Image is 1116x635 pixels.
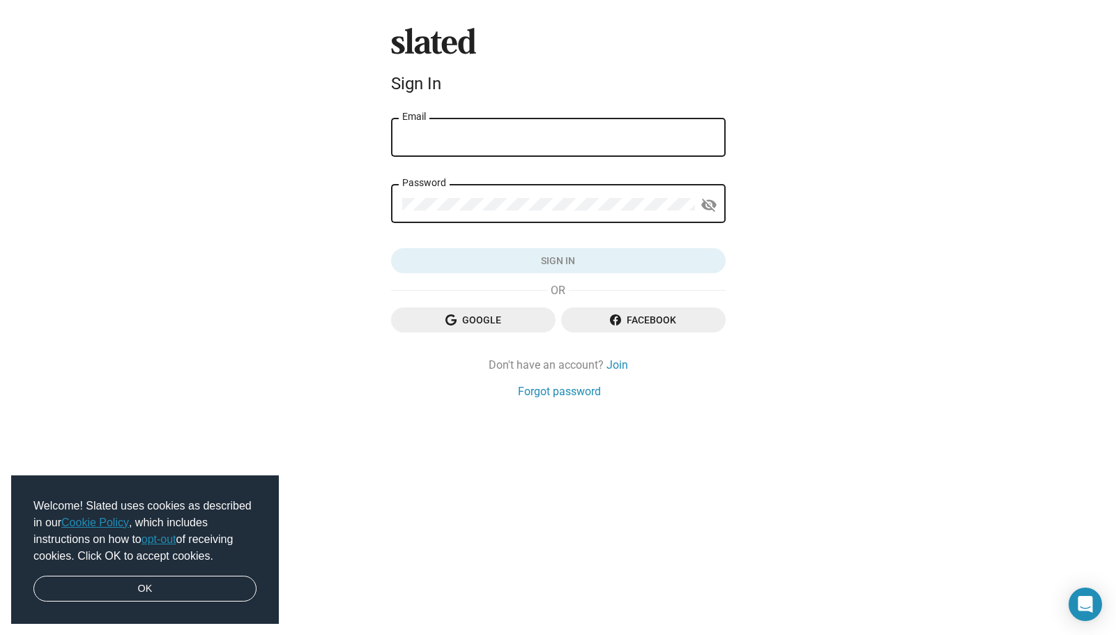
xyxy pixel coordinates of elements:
div: Sign In [391,74,726,93]
button: Google [391,307,556,332]
div: Open Intercom Messenger [1069,588,1102,621]
a: Forgot password [518,384,601,399]
a: opt-out [142,533,176,545]
div: Don't have an account? [391,358,726,372]
span: Google [402,307,544,332]
span: Facebook [572,307,714,332]
span: Welcome! Slated uses cookies as described in our , which includes instructions on how to of recei... [33,498,257,565]
button: Show password [695,191,723,219]
a: Join [606,358,628,372]
a: dismiss cookie message [33,576,257,602]
a: Cookie Policy [61,517,129,528]
div: cookieconsent [11,475,279,625]
mat-icon: visibility_off [701,194,717,216]
sl-branding: Sign In [391,28,726,99]
button: Facebook [561,307,726,332]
